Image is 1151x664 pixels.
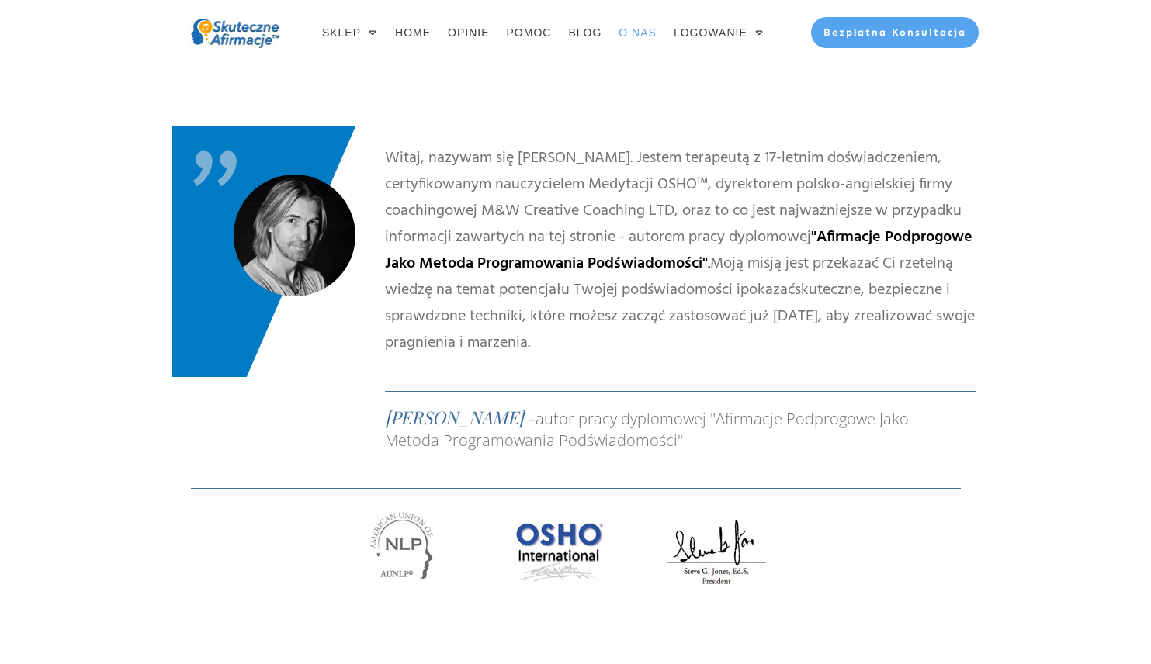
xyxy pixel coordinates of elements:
span: Bezpłatna Konsultacja [823,26,967,38]
span: skuteczne, bezpieczne i sprawdzone techniki, które możesz zacząć zastosować już [DATE], aby zreal... [385,278,975,355]
span: azywam się [PERSON_NAME]. Jestem terapeutą z 17-letnim doświadczeniem, certyfikowanym nauczyciele... [385,146,975,355]
a: SKLEP [322,22,378,43]
img: hubert-right [234,175,355,296]
span: . [708,251,710,276]
span: autor pracy dyplomowej "Afirmacje Podprogowe Jako Metoda Programowania Podświadomości" [385,408,909,451]
a: HOME [395,22,431,43]
span: [PERSON_NAME] [385,405,524,429]
span: SKLEP [322,22,361,43]
a: POMOC [507,22,552,43]
a: OPINIE [448,22,489,43]
a: LOGOWANIE [674,22,764,43]
a: Bezpłatna Konsultacja [811,17,979,48]
a: O NAS [619,22,657,43]
span: Witaj, n [385,146,437,171]
span: " [192,57,237,328]
span: LOGOWANIE [674,22,747,43]
span: pokazać [740,278,795,303]
img: Certyfikowany-przez [358,508,793,586]
a: BLOG [568,22,602,43]
span: - [528,407,536,428]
